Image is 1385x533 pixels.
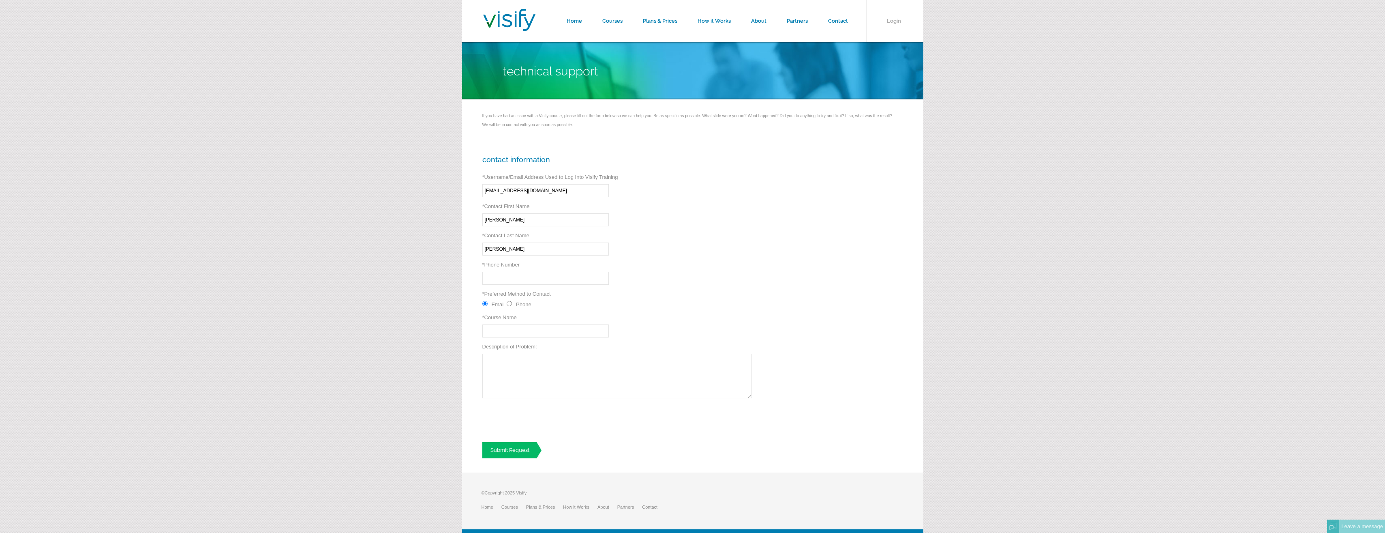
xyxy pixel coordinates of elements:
[483,21,535,33] a: Visify Training
[482,314,517,320] label: Course Name
[482,114,903,127] div: If you have had an issue with a Visify course, please fill out the form below so we can help you....
[482,291,551,297] label: Preferred Method to Contact
[482,203,530,209] label: Contact First Name
[482,442,542,458] a: Submit Request
[483,9,535,31] img: Visify Training
[617,505,642,509] a: Partners
[482,505,501,509] a: Home
[482,174,618,180] label: Username/Email Address Used to Log Into Visify Training
[563,505,597,509] a: How it Works
[503,64,598,78] span: Technical Support
[485,490,527,495] span: Copyright 2025 Visify
[1339,520,1385,533] div: Leave a message
[482,232,529,239] label: Contact Last Name
[526,505,563,509] a: Plans & Prices
[501,505,526,509] a: Courses
[1329,523,1337,530] img: Offline
[642,505,666,509] a: Contact
[482,262,520,268] label: Phone Number
[482,155,903,164] h3: Contact Information
[516,301,531,307] label: Phone
[482,404,606,436] iframe: reCAPTCHA
[482,489,666,501] p: ©
[597,505,617,509] a: About
[492,301,505,307] label: Email
[482,344,537,350] label: Description of Problem:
